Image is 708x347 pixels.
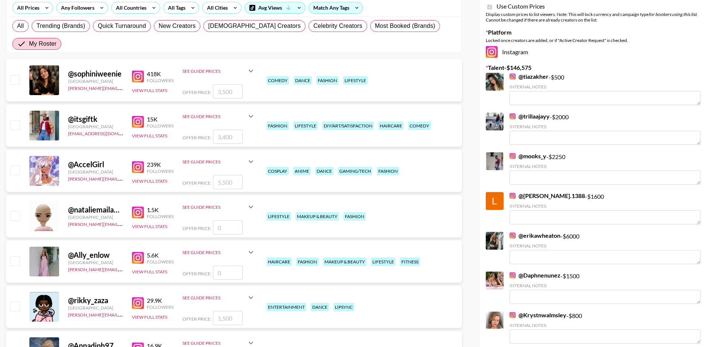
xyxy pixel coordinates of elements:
div: - $ 1500 [510,272,701,304]
label: Talent - $ 146,575 [486,64,702,71]
div: 239K [147,161,174,168]
img: Instagram [510,312,515,318]
input: 3,500 [213,84,243,98]
div: [GEOGRAPHIC_DATA] [68,214,123,220]
a: @[PERSON_NAME].1388 [510,192,585,200]
span: Offer Price: [182,271,211,276]
div: lipsync [333,303,354,311]
div: gaming/tech [338,167,372,175]
a: [PERSON_NAME][EMAIL_ADDRESS][PERSON_NAME][DOMAIN_NAME] [68,311,213,318]
div: See Guide Prices [182,159,246,165]
div: Internal Notes: [510,163,701,169]
div: lifestyle [293,121,318,130]
div: fitness [400,257,420,266]
div: dance [315,167,333,175]
div: fashion [266,121,289,130]
div: See Guide Prices [182,295,246,301]
div: makeup & beauty [323,257,366,266]
a: [PERSON_NAME][EMAIL_ADDRESS][PERSON_NAME][DOMAIN_NAME] [68,175,213,182]
span: Most Booked (Brands) [375,22,435,30]
a: @erikawheaton [510,232,560,239]
img: Instagram [486,46,498,58]
div: @ itsgiftk [68,114,123,124]
button: View Full Stats [132,314,167,320]
button: View Full Stats [132,133,167,139]
img: Instagram [510,153,515,159]
div: See Guide Prices [182,204,246,210]
div: @ rikky_zaza [68,296,123,305]
div: - $ 6000 [510,232,701,264]
div: See Guide Prices [182,153,255,171]
div: See Guide Prices [182,107,255,125]
div: See Guide Prices [182,250,246,255]
em: for bookers using this list [649,12,696,17]
div: See Guide Prices [182,114,246,119]
a: @trillaajayy [510,113,550,120]
button: View Full Stats [132,88,167,93]
span: Offer Price: [182,180,211,186]
img: Instagram [510,113,515,119]
div: Instagram [486,46,702,58]
div: dance [294,76,312,85]
div: comedy [266,76,289,85]
div: 5.6K [147,252,174,259]
div: Internal Notes: [510,283,701,288]
div: [GEOGRAPHIC_DATA] [68,305,123,311]
span: Celebrity Creators [313,22,362,30]
div: Locked once creators are added, or if "Active Creator Request" is checked. [486,38,702,43]
div: Any Followers [56,2,96,13]
a: @Daphnenunez [510,272,560,279]
div: Avg Views [245,2,305,13]
a: [PERSON_NAME][EMAIL_ADDRESS][PERSON_NAME][DOMAIN_NAME] [68,220,213,227]
div: All Cities [203,2,229,13]
span: Quick Turnaround [98,22,146,30]
input: 5,500 [213,175,243,189]
label: Platform [486,29,702,36]
div: Internal Notes: [510,84,701,90]
div: @ sophiniweenie [68,69,123,78]
span: [DEMOGRAPHIC_DATA] Creators [208,22,301,30]
div: - $ 800 [510,311,701,344]
div: [GEOGRAPHIC_DATA] [68,260,123,265]
a: @tiazakher [510,73,549,80]
span: New Creators [159,22,196,30]
span: Offer Price: [182,226,211,231]
img: Instagram [510,233,515,239]
div: Internal Notes: [510,243,701,249]
img: Instagram [132,207,144,218]
div: All Countries [111,2,148,13]
div: Internal Notes: [510,124,701,129]
div: See Guide Prices [182,198,255,216]
div: See Guide Prices [182,68,246,74]
div: - $ 1600 [510,192,701,224]
span: My Roster [29,39,56,48]
span: Trending (Brands) [36,22,85,30]
span: Offer Price: [182,90,211,95]
div: See Guide Prices [182,340,246,346]
button: View Full Stats [132,224,167,229]
div: lifestyle [371,257,395,266]
input: 3,400 [213,130,243,144]
div: All Prices [13,2,41,13]
span: All [17,22,24,30]
div: cosplay [266,167,289,175]
input: 0 [213,220,243,234]
div: 418K [147,70,174,78]
div: diy/art/satisfaction [322,121,374,130]
img: Instagram [132,252,144,264]
div: All Tags [164,2,187,13]
div: [GEOGRAPHIC_DATA] [68,78,123,84]
div: - $ 2250 [510,152,701,185]
a: [EMAIL_ADDRESS][DOMAIN_NAME] [68,129,143,136]
div: - $ 2000 [510,113,701,145]
div: [GEOGRAPHIC_DATA] [68,169,123,175]
a: [PERSON_NAME][EMAIL_ADDRESS][PERSON_NAME][DOMAIN_NAME] [68,84,213,91]
div: 29.9K [147,297,174,304]
span: Use Custom Prices [497,3,545,10]
img: Instagram [132,297,144,309]
div: @ Ally_enlow [68,250,123,260]
img: Instagram [510,74,515,80]
div: See Guide Prices [182,243,255,261]
div: Internal Notes: [510,203,701,209]
div: [GEOGRAPHIC_DATA] [68,124,123,129]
